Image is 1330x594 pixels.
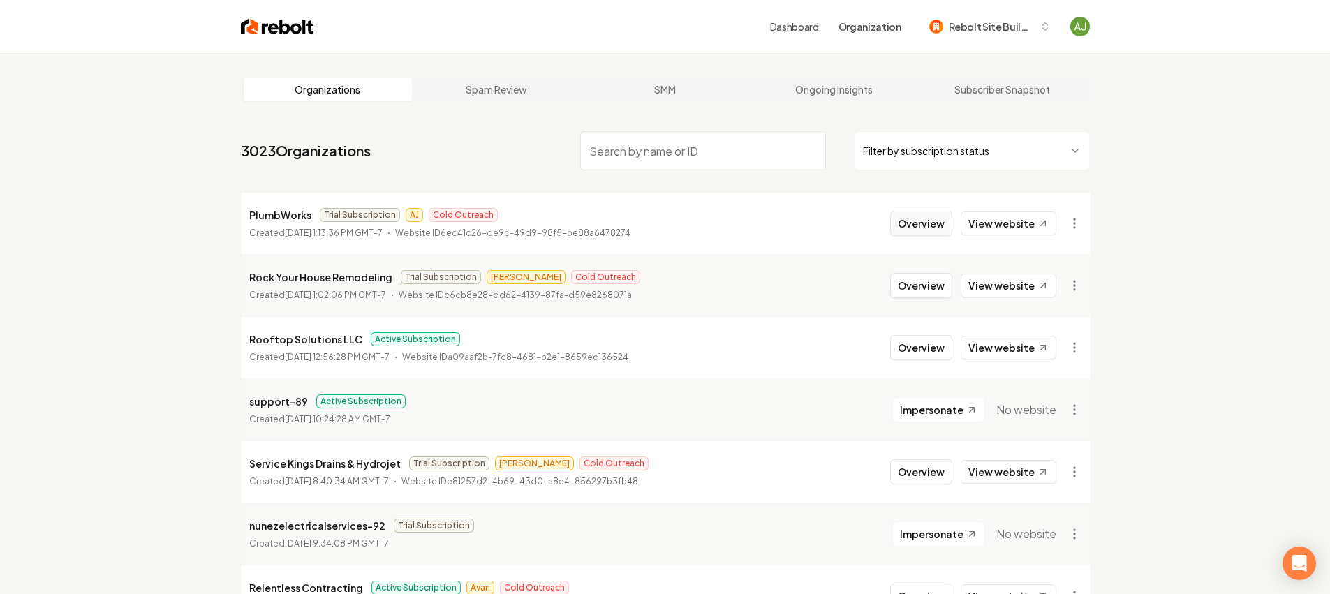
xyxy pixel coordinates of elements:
[1070,17,1090,36] img: AJ Nimeh
[412,78,581,101] a: Spam Review
[249,537,389,551] p: Created
[249,517,385,534] p: nunezelectricalservices-92
[244,78,413,101] a: Organizations
[929,20,943,34] img: Rebolt Site Builder
[1283,547,1316,580] div: Open Intercom Messenger
[249,269,392,285] p: Rock Your House Remodeling
[487,270,566,284] span: [PERSON_NAME]
[949,20,1034,34] span: Rebolt Site Builder
[770,20,819,34] a: Dashboard
[285,352,390,362] time: [DATE] 12:56:28 PM GMT-7
[961,211,1056,235] a: View website
[890,335,952,360] button: Overview
[429,208,498,222] span: Cold Outreach
[749,78,918,101] a: Ongoing Insights
[1070,17,1090,36] button: Open user button
[399,288,632,302] p: Website ID c6cb8e28-dd62-4139-87fa-d59e8268071a
[249,350,390,364] p: Created
[249,475,389,489] p: Created
[890,273,952,298] button: Overview
[579,456,649,470] span: Cold Outreach
[285,290,386,300] time: [DATE] 1:02:06 PM GMT-7
[961,274,1056,297] a: View website
[996,526,1056,542] span: No website
[249,331,362,348] p: Rooftop Solutions LLC
[409,456,489,470] span: Trial Subscription
[892,521,985,547] button: Impersonate
[401,270,481,284] span: Trial Subscription
[406,208,423,222] span: AJ
[890,211,952,236] button: Overview
[961,336,1056,359] a: View website
[249,288,386,302] p: Created
[241,141,371,161] a: 3023Organizations
[571,270,640,284] span: Cold Outreach
[249,455,401,472] p: Service Kings Drains & Hydrojet
[285,228,383,238] time: [DATE] 1:13:36 PM GMT-7
[401,475,638,489] p: Website ID e81257d2-4b69-43d0-a8e4-856297b3fb48
[395,226,630,240] p: Website ID 6ec41c26-de9c-49d9-98f5-be88a6478274
[900,527,963,541] span: Impersonate
[249,226,383,240] p: Created
[892,397,985,422] button: Impersonate
[371,332,460,346] span: Active Subscription
[402,350,628,364] p: Website ID a09aaf2b-7fc8-4681-b2e1-8659ec136524
[241,17,314,36] img: Rebolt Logo
[890,459,952,484] button: Overview
[394,519,474,533] span: Trial Subscription
[285,538,389,549] time: [DATE] 9:34:08 PM GMT-7
[316,394,406,408] span: Active Subscription
[285,476,389,487] time: [DATE] 8:40:34 AM GMT-7
[495,456,574,470] span: [PERSON_NAME]
[581,78,750,101] a: SMM
[900,403,963,417] span: Impersonate
[996,401,1056,418] span: No website
[580,131,826,170] input: Search by name or ID
[285,414,390,424] time: [DATE] 10:24:28 AM GMT-7
[249,393,308,410] p: support-89
[961,460,1056,484] a: View website
[249,207,311,223] p: PlumbWorks
[830,14,910,39] button: Organization
[320,208,400,222] span: Trial Subscription
[918,78,1087,101] a: Subscriber Snapshot
[249,413,390,426] p: Created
